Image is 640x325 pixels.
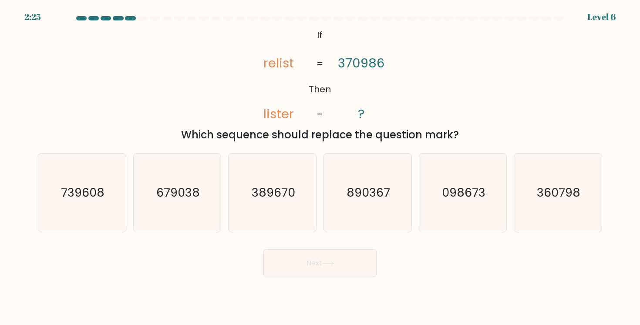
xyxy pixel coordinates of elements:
svg: @import url('[URL][DOMAIN_NAME]); [241,26,399,124]
tspan: If [317,29,323,41]
text: 679038 [156,184,200,201]
tspan: lister [263,105,294,123]
text: 360798 [537,184,580,201]
text: 739608 [61,184,104,201]
tspan: Then [309,83,331,95]
div: Which sequence should replace the question mark? [43,127,597,143]
tspan: relist [263,54,294,72]
tspan: 370986 [338,54,384,72]
tspan: ? [358,105,364,123]
div: Level 6 [587,10,616,23]
div: 2:25 [24,10,41,23]
tspan: = [317,108,323,120]
text: 098673 [442,184,485,201]
tspan: = [317,57,323,70]
button: Next [263,249,377,277]
text: 389670 [251,184,295,201]
text: 890367 [347,184,390,201]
